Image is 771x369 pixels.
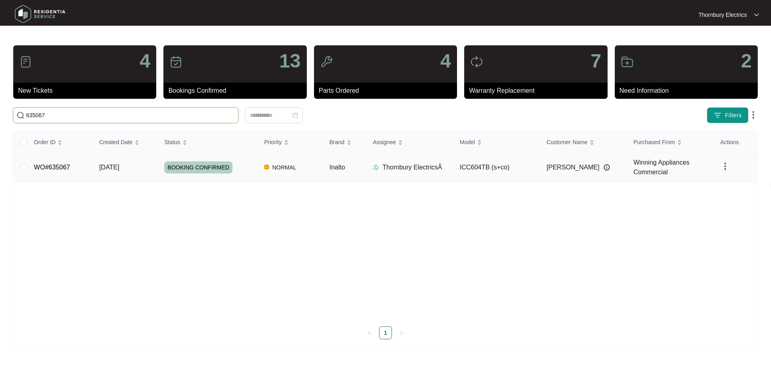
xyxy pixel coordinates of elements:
p: Thornbury Electrics [698,11,747,19]
span: Customer Name [547,138,587,147]
img: icon [169,55,182,68]
img: icon [320,55,333,68]
span: right [399,330,404,335]
th: Customer Name [540,132,627,153]
th: Purchased From [627,132,714,153]
li: 1 [379,326,392,339]
th: Actions [714,132,757,153]
img: search-icon [16,111,24,119]
span: [DATE] [99,164,119,171]
a: 1 [379,327,392,339]
a: WO#635067 [34,164,70,171]
p: 13 [279,51,300,71]
th: Brand [323,132,366,153]
p: Thornbury ElectricsÂ [382,163,442,172]
p: 2 [741,51,752,71]
img: dropdown arrow [749,110,758,120]
p: Bookings Confirmed [168,86,306,96]
span: Winning Appliances Commercial [633,159,689,175]
p: 4 [140,51,151,71]
img: filter icon [714,111,722,119]
p: Warranty Replacement [469,86,607,96]
button: right [395,326,408,339]
span: left [367,330,372,335]
span: NORMAL [269,163,300,172]
li: Previous Page [363,326,376,339]
input: Search by Order Id, Assignee Name, Customer Name, Brand and Model [26,111,235,120]
td: ICC604TB (s+co) [453,153,540,182]
p: 4 [440,51,451,71]
span: Order ID [34,138,56,147]
img: residentia service logo [12,2,68,26]
span: Purchased From [633,138,675,147]
button: filter iconFilters [707,107,749,123]
th: Order ID [28,132,93,153]
img: Assigner Icon [373,164,379,171]
img: icon [470,55,483,68]
p: 7 [591,51,602,71]
th: Created Date [93,132,158,153]
li: Next Page [395,326,408,339]
span: Status [164,138,180,147]
th: Priority [258,132,323,153]
p: Need Information [620,86,758,96]
span: [PERSON_NAME] [547,163,600,172]
img: Vercel Logo [264,165,269,169]
span: Filters [725,111,742,120]
span: Model [460,138,475,147]
img: dropdown arrow [720,161,730,171]
img: icon [19,55,32,68]
span: BOOKING CONFIRMED [164,161,233,173]
img: dropdown arrow [754,13,759,17]
button: left [363,326,376,339]
span: Priority [264,138,282,147]
span: Inalto [329,164,345,171]
th: Status [158,132,258,153]
img: icon [621,55,634,68]
p: Parts Ordered [319,86,457,96]
span: Created Date [99,138,133,147]
span: Brand [329,138,344,147]
th: Assignee [366,132,453,153]
span: Assignee [373,138,396,147]
img: Info icon [604,164,610,171]
th: Model [453,132,540,153]
p: New Tickets [18,86,156,96]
